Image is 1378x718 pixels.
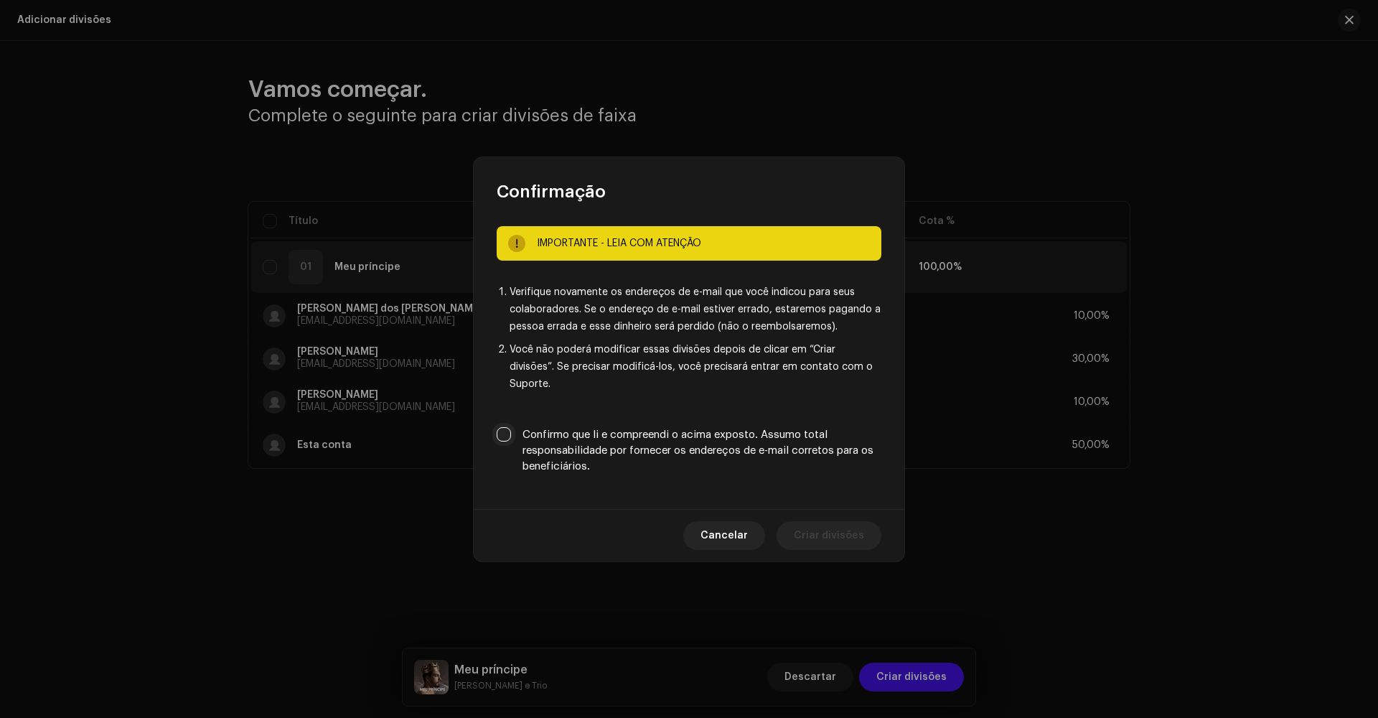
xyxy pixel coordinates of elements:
button: Cancelar [683,521,765,550]
li: Verifique novamente os endereços de e-mail que você indicou para seus colaboradores. Se o endereç... [510,284,881,335]
label: Confirmo que li e compreendi o acima exposto. Assumo total responsabilidade por fornecer os ender... [522,427,881,475]
li: Você não poderá modificar essas divisões depois de clicar em “Criar divisões”. Se precisar modifi... [510,341,881,393]
span: Cancelar [700,521,748,550]
div: IMPORTANTE - LEIA COM ATENÇÃO [537,235,870,252]
span: Confirmação [497,180,606,203]
span: Criar divisões [794,521,864,550]
button: Criar divisões [777,521,881,550]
